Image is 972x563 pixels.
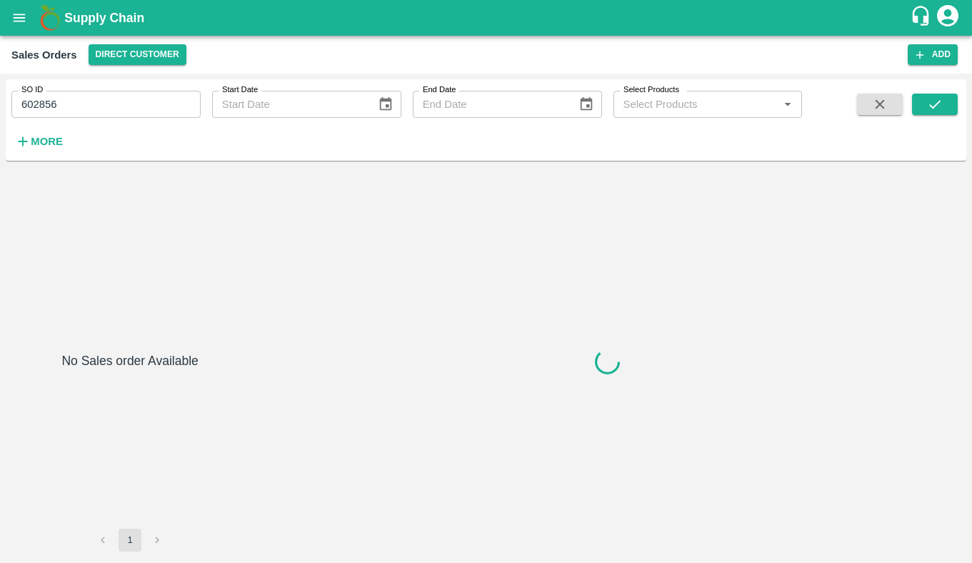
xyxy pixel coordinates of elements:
input: End Date [413,91,568,118]
input: Enter SO ID [11,91,201,118]
button: Select DC [89,44,186,65]
button: More [11,129,66,154]
label: Select Products [623,84,679,96]
h6: No Sales order Available [61,351,198,529]
div: Sales Orders [11,46,77,64]
nav: pagination navigation [89,529,171,552]
div: customer-support [910,5,935,31]
a: Supply Chain [64,8,910,28]
label: End Date [423,84,456,96]
button: Choose date [372,91,399,118]
input: Start Date [212,91,367,118]
img: logo [36,4,64,32]
button: Open [778,95,797,114]
b: Supply Chain [64,11,144,25]
strong: More [31,136,63,147]
input: Select Products [618,95,775,114]
div: account of current user [935,3,961,33]
button: Choose date [573,91,600,118]
label: SO ID [21,84,43,96]
button: Add [908,44,958,65]
button: page 1 [119,529,141,552]
label: Start Date [222,84,258,96]
button: open drawer [3,1,36,34]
